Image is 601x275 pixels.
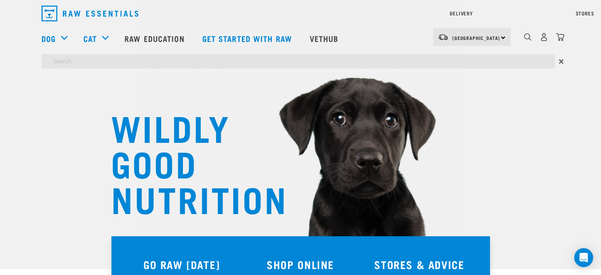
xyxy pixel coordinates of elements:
a: Cat [83,32,97,44]
a: Delivery [450,12,473,15]
a: Get started with Raw [194,23,302,54]
a: Dog [41,32,56,44]
a: Stores [576,12,594,15]
img: Raw Essentials Logo [41,6,138,21]
span: × [559,54,564,68]
a: Vethub [302,23,349,54]
h1: WILDLY GOOD NUTRITION [111,109,269,216]
img: home-icon-1@2x.png [524,33,531,41]
div: Open Intercom Messenger [574,248,593,267]
img: user.png [540,33,548,41]
img: home-icon@2x.png [556,33,564,41]
input: Search... [41,54,555,68]
span: [GEOGRAPHIC_DATA] [452,36,500,39]
nav: dropdown navigation [35,2,566,25]
a: Raw Education [117,23,194,54]
h3: SHOP ONLINE [246,258,355,271]
h3: GO RAW [DATE] [127,258,237,271]
img: van-moving.png [438,34,448,41]
h3: STORES & ADVICE [365,258,474,271]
